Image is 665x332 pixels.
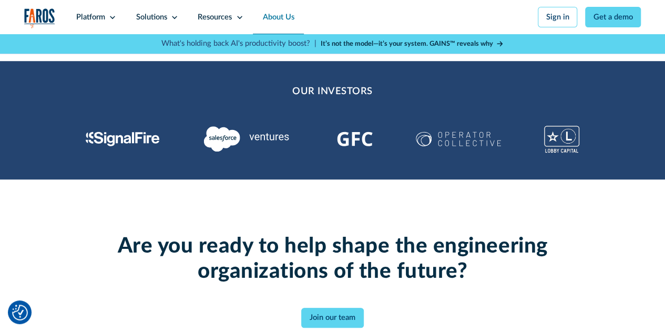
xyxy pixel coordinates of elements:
[12,305,28,320] img: Revisit consent button
[24,8,55,28] img: Logo of the analytics and reporting company Faros.
[86,234,579,285] h2: Are you ready to help shape the engineering organizations of the future?
[161,38,316,49] p: What's holding back AI's productivity boost? |
[12,305,28,320] button: Cookie Settings
[292,84,373,98] h2: Our Investors
[321,39,504,49] a: It’s not the model—it’s your system. GAINS™ reveals why
[24,8,55,28] a: home
[136,12,167,23] div: Solutions
[301,308,363,328] a: Join our team
[198,12,232,23] div: Resources
[585,7,641,27] a: Get a demo
[203,126,294,152] img: Salesforce Ventures logo
[337,132,373,146] img: GFC logo
[416,132,501,146] img: Operator's Collective Logo
[321,41,493,47] strong: It’s not the model—it’s your system. GAINS™ reveals why
[86,132,160,146] img: Signal Fire Logo
[538,7,577,27] a: Sign in
[544,126,579,153] img: Lobby Capital Logo
[76,12,105,23] div: Platform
